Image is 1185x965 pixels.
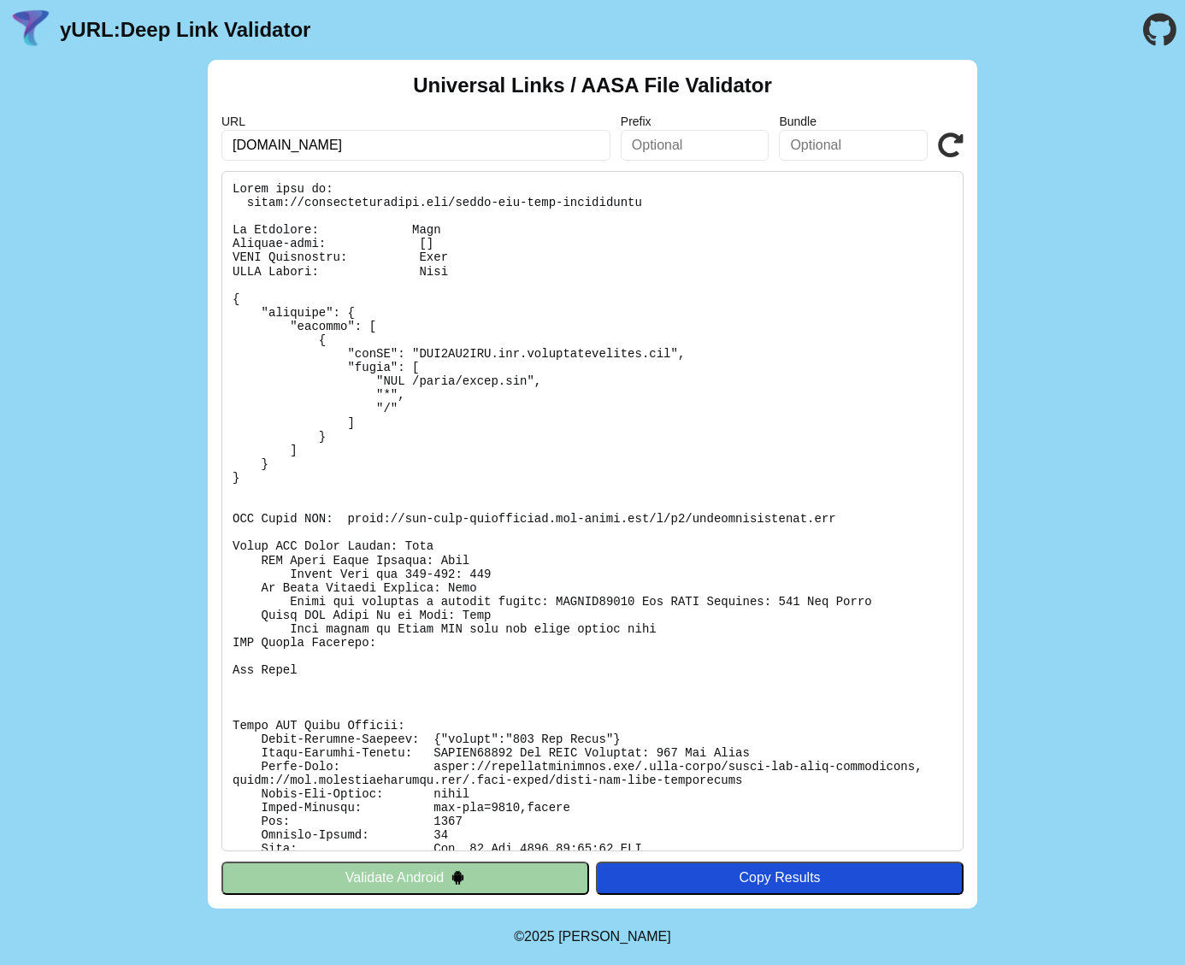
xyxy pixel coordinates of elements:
label: Bundle [779,115,928,128]
img: yURL Logo [9,8,53,52]
label: Prefix [621,115,769,128]
a: Michael Ibragimchayev's Personal Site [558,929,671,944]
label: URL [221,115,610,128]
div: Copy Results [604,870,955,886]
footer: © [514,909,670,965]
input: Optional [621,130,769,161]
button: Validate Android [221,862,589,894]
pre: Lorem ipsu do: sitam://consecteturadipi.eli/seddo-eiu-temp-incididuntu La Etdolore: Magn Aliquae-... [221,171,964,851]
img: droidIcon.svg [451,870,465,885]
button: Copy Results [596,862,964,894]
h2: Universal Links / AASA File Validator [413,74,772,97]
input: Optional [779,130,928,161]
a: yURL:Deep Link Validator [60,18,310,42]
input: Required [221,130,610,161]
span: 2025 [524,929,555,944]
